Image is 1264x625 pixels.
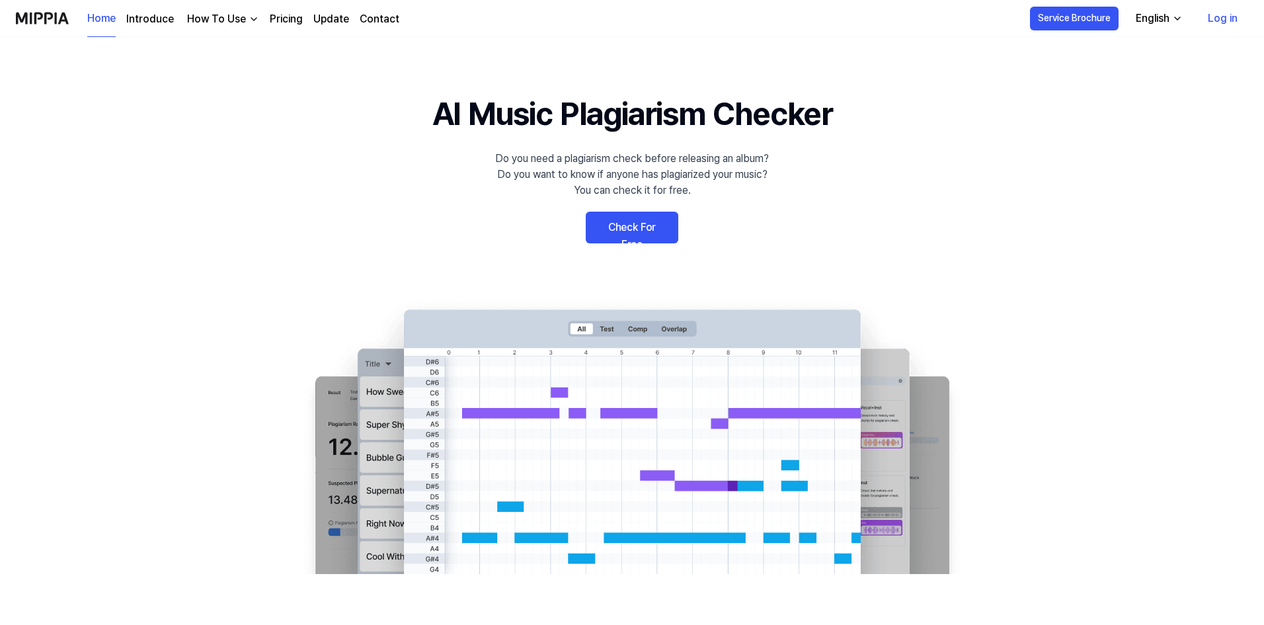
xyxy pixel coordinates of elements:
[1125,5,1191,32] button: English
[184,11,249,27] div: How To Use
[270,11,303,27] a: Pricing
[432,90,832,138] h1: AI Music Plagiarism Checker
[1030,7,1119,30] button: Service Brochure
[360,11,399,27] a: Contact
[313,11,349,27] a: Update
[288,296,976,574] img: main Image
[1133,11,1172,26] div: English
[495,151,769,198] div: Do you need a plagiarism check before releasing an album? Do you want to know if anyone has plagi...
[87,1,116,37] a: Home
[126,11,174,27] a: Introduce
[586,212,678,243] a: Check For Free
[249,14,259,24] img: down
[184,11,259,27] button: How To Use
